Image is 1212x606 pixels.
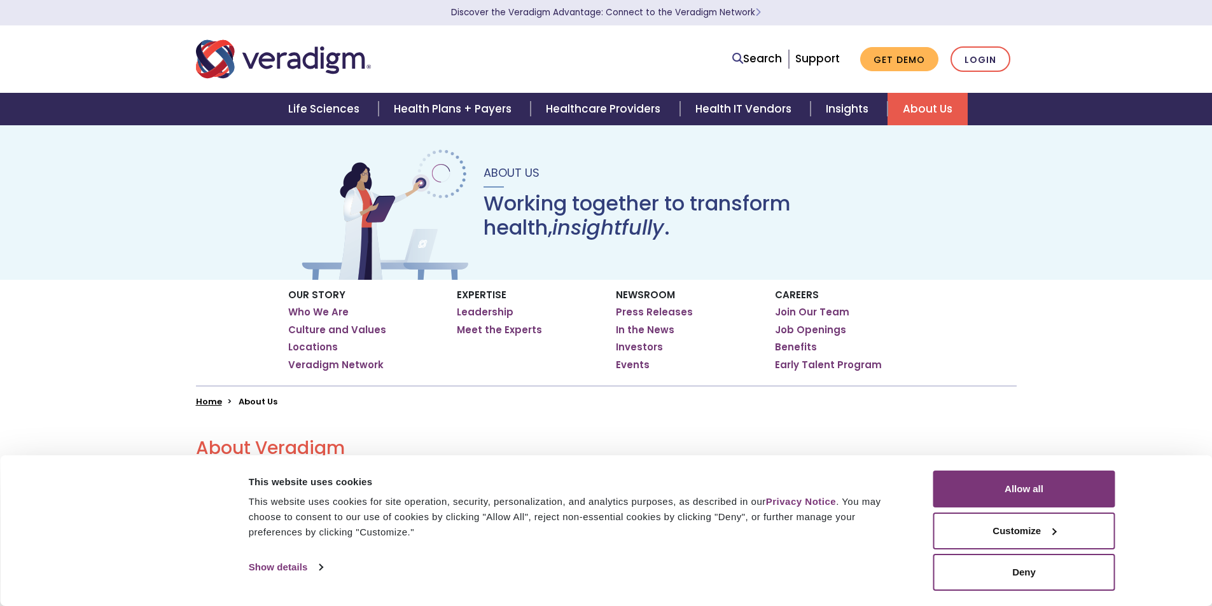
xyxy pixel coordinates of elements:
[552,213,664,242] em: insightfully
[795,51,840,66] a: Support
[616,359,650,371] a: Events
[484,191,914,240] h1: Working together to transform health, .
[755,6,761,18] span: Learn More
[951,46,1010,72] a: Login
[249,474,905,490] div: This website uses cookies
[379,93,531,125] a: Health Plans + Payers
[484,165,540,181] span: About Us
[288,359,384,371] a: Veradigm Network
[860,47,938,72] a: Get Demo
[249,494,905,540] div: This website uses cookies for site operation, security, personalization, and analytics purposes, ...
[616,324,674,336] a: In the News
[933,471,1115,507] button: Allow all
[933,554,1115,591] button: Deny
[680,93,811,125] a: Health IT Vendors
[196,396,222,408] a: Home
[616,306,693,319] a: Press Releases
[288,341,338,354] a: Locations
[775,341,817,354] a: Benefits
[766,496,836,507] a: Privacy Notice
[732,50,782,67] a: Search
[288,324,386,336] a: Culture and Values
[775,359,882,371] a: Early Talent Program
[811,93,888,125] a: Insights
[775,324,846,336] a: Job Openings
[888,93,968,125] a: About Us
[249,558,323,577] a: Show details
[616,341,663,354] a: Investors
[457,306,513,319] a: Leadership
[288,306,349,319] a: Who We Are
[196,437,1017,459] h2: About Veradigm
[457,324,542,336] a: Meet the Experts
[273,93,379,125] a: Life Sciences
[451,6,761,18] a: Discover the Veradigm Advantage: Connect to the Veradigm NetworkLearn More
[196,38,371,80] img: Veradigm logo
[933,513,1115,549] button: Customize
[531,93,679,125] a: Healthcare Providers
[775,306,849,319] a: Join Our Team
